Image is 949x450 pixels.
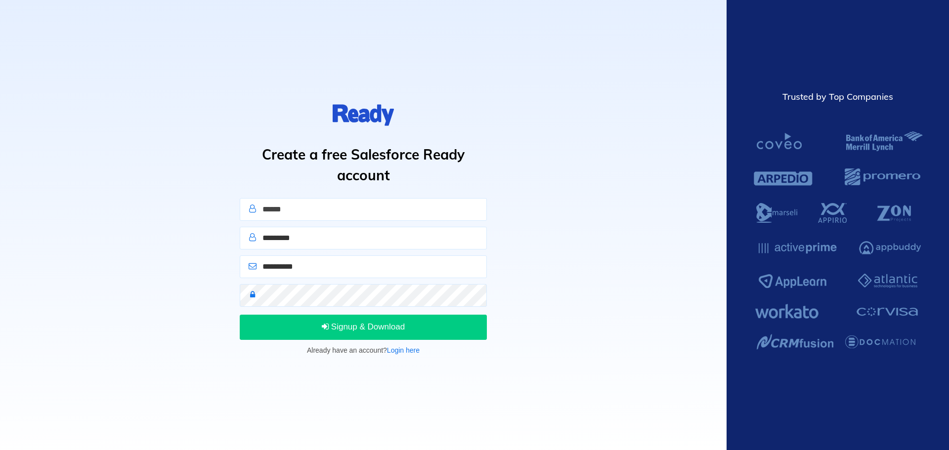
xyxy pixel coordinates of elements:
[240,315,487,339] button: Signup & Download
[387,346,420,354] a: Login here
[752,121,924,360] img: Salesforce Ready Customers
[752,90,924,103] div: Trusted by Top Companies
[333,102,394,128] img: logo
[322,322,405,331] span: Signup & Download
[240,345,487,356] p: Already have an account?
[236,144,490,186] h1: Create a free Salesforce Ready account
